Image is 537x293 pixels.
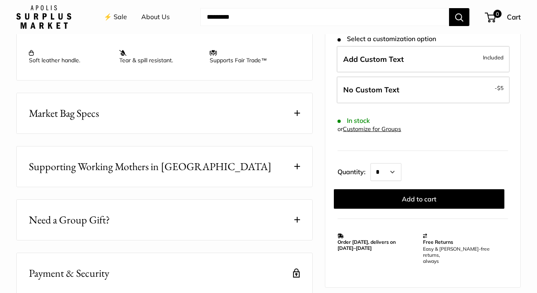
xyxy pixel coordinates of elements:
a: About Us [141,11,170,23]
p: Soft leather handle. [29,49,111,64]
button: Market Bag Specs [17,93,312,133]
span: No Custom Text [343,85,399,94]
a: ⚡️ Sale [104,11,127,23]
span: Supporting Working Mothers in [GEOGRAPHIC_DATA] [29,159,272,175]
button: Need a Group Gift? [17,200,312,240]
span: In stock [338,117,370,125]
span: Cart [507,13,521,21]
p: Supports Fair Trade™ [210,49,292,64]
label: Quantity: [338,161,370,181]
strong: Order [DATE], delivers on [DATE]–[DATE] [338,239,396,251]
h2: Payment & Security [29,265,109,281]
button: Supporting Working Mothers in [GEOGRAPHIC_DATA] [17,146,312,187]
button: Add to cart [334,189,504,209]
span: - [495,83,504,93]
strong: Free Returns [423,239,453,245]
span: Need a Group Gift? [29,212,110,228]
label: Leave Blank [337,77,510,103]
span: $5 [497,85,504,91]
img: Apolis: Surplus Market [16,5,71,29]
div: or [338,124,401,135]
span: Add Custom Text [343,54,404,63]
input: Search... [200,8,449,26]
a: 0 Cart [486,11,521,24]
p: Tear & spill resistant. [119,49,202,64]
a: Customize for Groups [343,125,401,133]
span: 0 [493,10,502,18]
p: Easy & [PERSON_NAME]-free returns, always [423,246,504,264]
span: Included [483,52,504,62]
label: Add Custom Text [337,46,510,72]
span: Market Bag Specs [29,105,99,121]
button: Search [449,8,469,26]
span: Select a customization option [338,35,436,43]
